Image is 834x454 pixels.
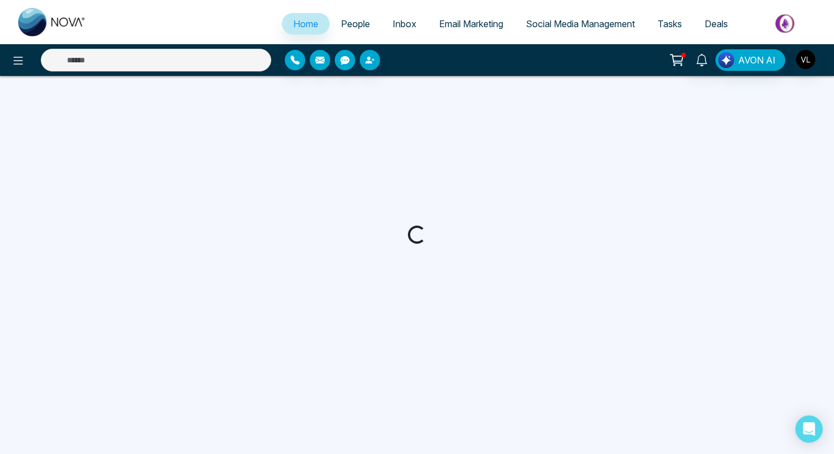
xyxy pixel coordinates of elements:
[18,8,86,36] img: Nova CRM Logo
[745,11,827,36] img: Market-place.gif
[646,13,693,35] a: Tasks
[718,52,734,68] img: Lead Flow
[693,13,739,35] a: Deals
[428,13,515,35] a: Email Marketing
[330,13,381,35] a: People
[293,18,318,29] span: Home
[393,18,416,29] span: Inbox
[738,53,776,67] span: AVON AI
[658,18,682,29] span: Tasks
[796,50,815,69] img: User Avatar
[795,415,823,443] div: Open Intercom Messenger
[439,18,503,29] span: Email Marketing
[282,13,330,35] a: Home
[526,18,635,29] span: Social Media Management
[381,13,428,35] a: Inbox
[341,18,370,29] span: People
[705,18,728,29] span: Deals
[515,13,646,35] a: Social Media Management
[715,49,785,71] button: AVON AI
